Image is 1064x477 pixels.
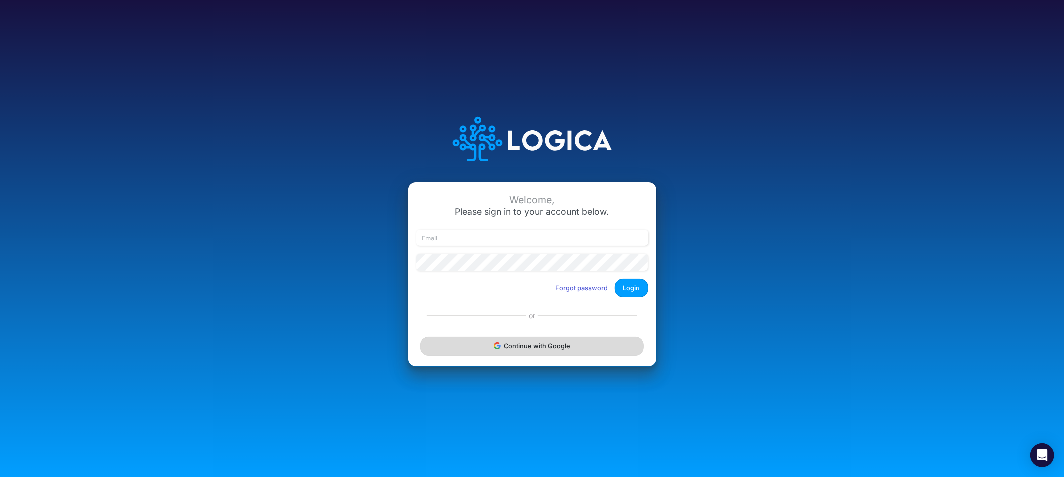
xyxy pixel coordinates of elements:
[420,337,643,355] button: Continue with Google
[416,230,648,246] input: Email
[615,279,648,297] button: Login
[455,206,609,217] span: Please sign in to your account below.
[416,194,648,206] div: Welcome,
[549,280,615,296] button: Forgot password
[1030,443,1054,467] div: Open Intercom Messenger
